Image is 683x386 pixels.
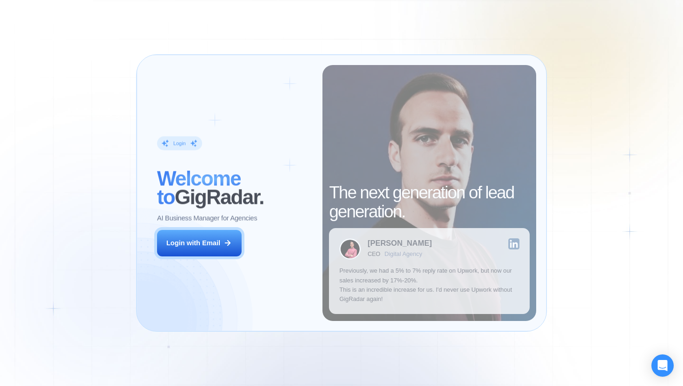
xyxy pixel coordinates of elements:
[157,167,241,208] span: Welcome to
[157,169,312,207] h2: ‍ GigRadar.
[651,354,674,377] div: Open Intercom Messenger
[368,240,432,248] div: [PERSON_NAME]
[157,214,257,223] p: AI Business Manager for Agencies
[157,230,242,256] button: Login with Email
[339,266,519,304] p: Previously, we had a 5% to 7% reply rate on Upwork, but now our sales increased by 17%-20%. This ...
[385,251,422,258] div: Digital Agency
[329,183,529,221] h2: The next generation of lead generation.
[173,140,186,147] div: Login
[166,238,220,248] div: Login with Email
[368,251,380,258] div: CEO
